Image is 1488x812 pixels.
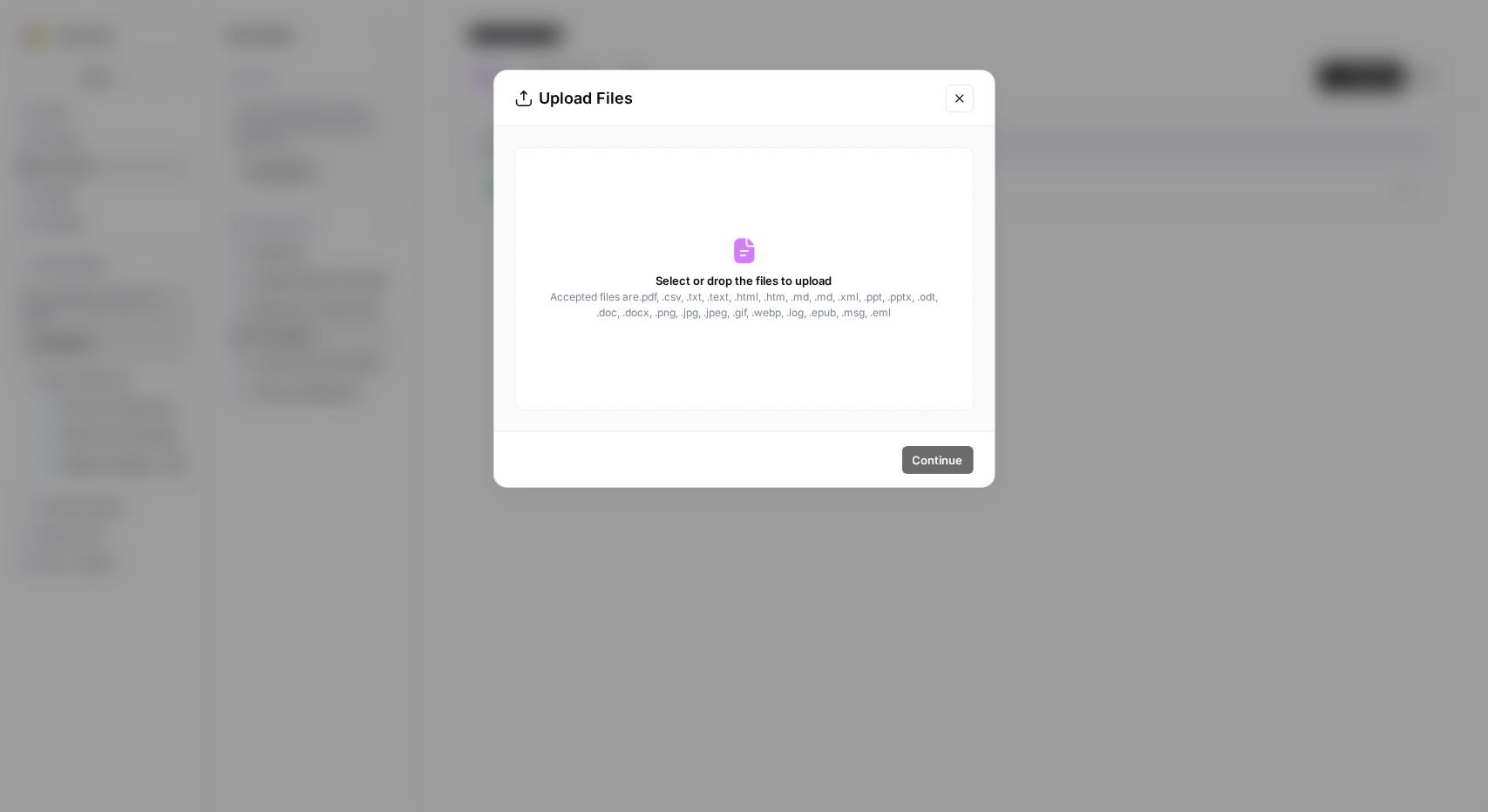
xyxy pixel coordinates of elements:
span: Select or drop the files to upload [656,272,832,289]
button: Close modal [946,85,974,112]
button: Continue [902,446,974,474]
span: Accepted files are .pdf, .csv, .txt, .text, .html, .htm, .md, .md, .xml, .ppt, .pptx, .odt, .doc,... [549,289,940,321]
span: Continue [913,451,963,469]
div: Upload Files [515,86,935,111]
